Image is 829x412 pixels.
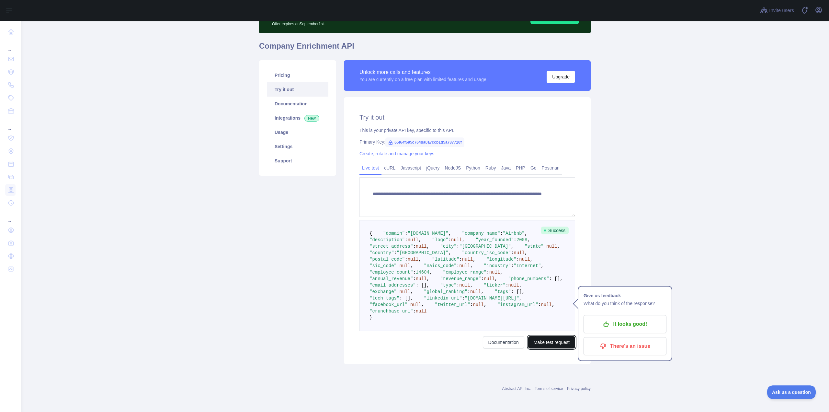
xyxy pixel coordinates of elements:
a: Try it out [267,82,328,97]
span: , [449,231,451,236]
span: , [519,283,522,288]
span: "twitter_url" [435,302,470,307]
span: null [459,283,470,288]
button: Upgrade [547,71,575,83]
a: Create, rotate and manage your keys [359,151,434,156]
a: Abstract API Inc. [502,386,531,391]
span: "ticker" [484,283,505,288]
span: , [519,296,522,301]
div: ... [5,210,16,223]
p: It looks good! [588,319,662,330]
span: "company_name" [462,231,500,236]
a: NodeJS [442,163,463,173]
span: : [459,257,462,262]
span: "exchange" [369,289,397,294]
span: "tech_tags" [369,296,399,301]
a: Integrations New [267,111,328,125]
a: Settings [267,139,328,154]
span: , [525,250,527,255]
p: Offer expires on September 1st. [272,19,450,27]
span: , [473,257,475,262]
span: "city" [440,244,456,249]
span: "logo" [432,237,448,242]
span: null [408,257,419,262]
a: Javascript [398,163,424,173]
span: null [399,289,410,294]
span: Invite users [769,7,794,14]
span: , [525,231,527,236]
iframe: Toggle Customer Support [767,385,816,399]
span: "Internet" [514,263,541,268]
span: null [514,250,525,255]
span: : [505,283,508,288]
span: "longitude" [486,257,516,262]
span: : [481,276,483,281]
span: "revenue_range" [440,276,481,281]
span: : [457,283,459,288]
h1: Give us feedback [584,292,666,300]
span: , [500,270,503,275]
span: "email_addresses" [369,283,416,288]
span: "employee_count" [369,270,413,275]
span: : [467,289,470,294]
span: 14604 [416,270,429,275]
span: : [544,244,546,249]
span: : [413,309,415,314]
span: null [519,257,530,262]
span: : [462,296,465,301]
span: : [], [399,296,413,301]
span: 65f64f695c764da0a7ccb1d5a737710f [385,137,464,147]
a: Documentation [483,336,524,348]
span: "type" [440,283,456,288]
span: null [451,237,462,242]
div: You are currently on a free plan with limited features and usage [359,76,486,83]
span: "phone_numbers" [508,276,549,281]
span: "domain" [383,231,405,236]
button: It looks good! [584,315,666,333]
span: , [470,283,473,288]
span: "[DOMAIN_NAME][URL]" [465,296,519,301]
span: { [369,231,372,236]
span: "[GEOGRAPHIC_DATA]" [459,244,511,249]
span: : [486,270,489,275]
span: , [530,257,533,262]
span: "employee_range" [443,270,486,275]
span: null [473,302,484,307]
p: What do you think of the response? [584,300,666,307]
a: Terms of service [535,386,563,391]
span: "tags" [495,289,511,294]
span: : [408,302,410,307]
span: null [416,276,427,281]
span: null [489,270,500,275]
span: "[DOMAIN_NAME]" [408,231,449,236]
span: null [416,244,427,249]
span: : [449,237,451,242]
span: : [500,231,503,236]
a: Python [463,163,483,173]
span: , [470,263,473,268]
a: PHP [513,163,528,173]
div: Unlock more calls and features [359,68,486,76]
span: , [418,237,421,242]
span: "instagram_url" [497,302,538,307]
span: : [394,250,397,255]
a: Pricing [267,68,328,82]
span: : [514,237,516,242]
span: null [462,257,473,262]
span: "description" [369,237,405,242]
span: "facebook_url" [369,302,408,307]
div: Primary Key: [359,139,575,145]
a: jQuery [424,163,442,173]
button: Invite users [759,5,795,16]
span: : [405,257,407,262]
span: , [495,276,497,281]
span: , [462,237,465,242]
p: There's an issue [588,341,662,352]
span: null [508,283,519,288]
a: Live test [359,163,381,173]
span: : [470,302,473,307]
div: This is your private API key, specific to this API. [359,127,575,134]
span: : [511,250,514,255]
span: , [426,276,429,281]
span: : [413,244,415,249]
